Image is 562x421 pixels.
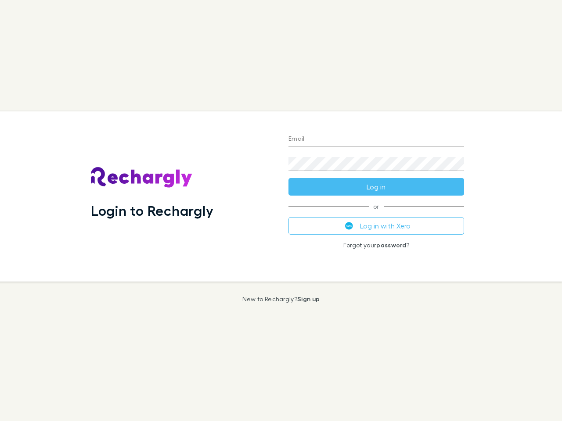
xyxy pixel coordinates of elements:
a: Sign up [297,295,320,303]
img: Rechargly's Logo [91,167,193,188]
p: New to Rechargly? [242,296,320,303]
button: Log in with Xero [288,217,464,235]
h1: Login to Rechargly [91,202,213,219]
a: password [376,241,406,249]
span: or [288,206,464,207]
button: Log in [288,178,464,196]
img: Xero's logo [345,222,353,230]
p: Forgot your ? [288,242,464,249]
